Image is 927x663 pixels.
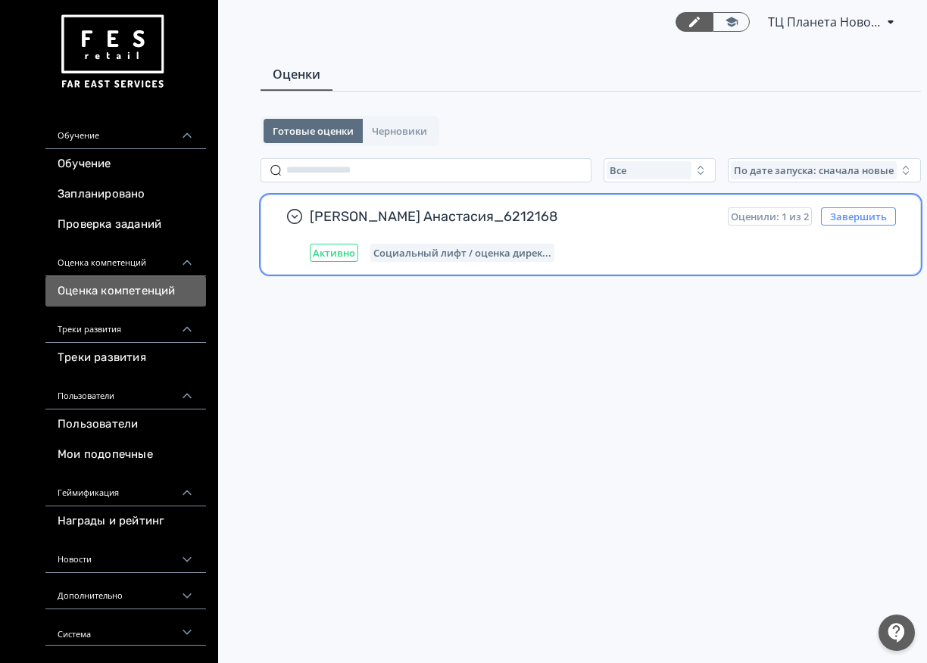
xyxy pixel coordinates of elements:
[310,207,716,226] span: [PERSON_NAME] Анастасия_6212168
[313,247,355,259] span: Активно
[264,119,363,143] button: Готовые оценки
[45,307,206,343] div: Треки развития
[731,210,809,223] span: Оценили: 1 из 2
[273,65,320,83] span: Оценки
[821,207,896,226] button: Завершить
[45,343,206,373] a: Треки развития
[45,506,206,537] a: Награды и рейтинг
[45,537,206,573] div: Новости
[58,9,167,95] img: https://files.teachbase.ru/system/account/57463/logo/medium-936fc5084dd2c598f50a98b9cbe0469a.png
[45,240,206,276] div: Оценка компетенций
[373,247,551,259] span: Социальный лифт / оценка директора магазина
[728,158,921,182] button: По дате запуска: сначала новые
[45,276,206,307] a: Оценка компетенций
[45,149,206,179] a: Обучение
[45,113,206,149] div: Обучение
[372,125,427,137] span: Черновики
[363,119,436,143] button: Черновики
[45,409,206,440] a: Пользователи
[45,470,206,506] div: Геймификация
[273,125,354,137] span: Готовые оценки
[45,210,206,240] a: Проверка заданий
[45,440,206,470] a: Мои подопечные
[604,158,716,182] button: Все
[768,13,882,31] span: ТЦ Планета Новокузнецк МО 6212168
[734,164,894,176] span: По дате запуска: сначала новые
[45,179,206,210] a: Запланировано
[713,12,750,32] a: Переключиться в режим ученика
[610,164,626,176] span: Все
[45,373,206,409] div: Пользователи
[45,573,206,609] div: Дополнительно
[45,609,206,646] div: Система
